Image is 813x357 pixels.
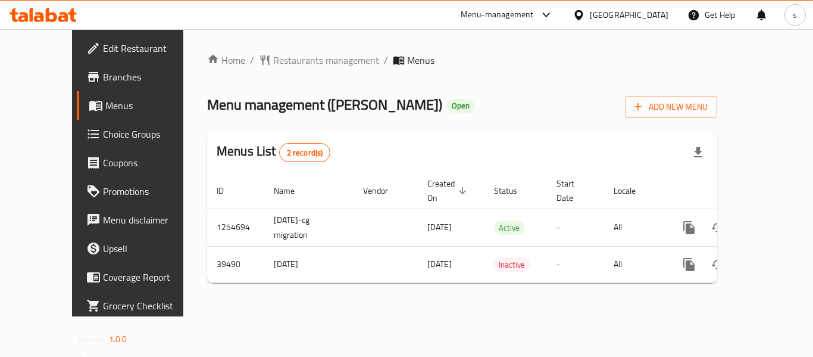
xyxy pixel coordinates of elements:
[665,173,799,209] th: Actions
[207,91,442,118] span: Menu management ( [PERSON_NAME] )
[427,176,470,205] span: Created On
[264,209,354,246] td: [DATE]-cg migration
[77,34,208,63] a: Edit Restaurant
[547,246,604,283] td: -
[675,213,703,242] button: more
[259,53,379,67] a: Restaurants management
[77,206,208,234] a: Menu disclaimer
[77,148,208,177] a: Coupons
[494,184,533,198] span: Status
[427,219,452,235] span: [DATE]
[793,8,797,21] span: s
[590,8,668,21] div: [GEOGRAPHIC_DATA]
[461,8,534,22] div: Menu-management
[217,142,330,162] h2: Menus List
[77,291,208,320] a: Grocery Checklist
[703,213,732,242] button: Change Status
[494,221,524,235] span: Active
[103,127,198,141] span: Choice Groups
[274,184,310,198] span: Name
[103,70,198,84] span: Branches
[634,100,708,114] span: Add New Menu
[447,101,474,111] span: Open
[384,53,388,67] li: /
[604,209,665,246] td: All
[77,263,208,291] a: Coverage Report
[77,120,208,148] a: Choice Groups
[264,246,354,283] td: [DATE]
[447,99,474,113] div: Open
[77,177,208,206] a: Promotions
[77,234,208,263] a: Upsell
[109,331,127,347] span: 1.0.0
[684,138,712,167] div: Export file
[103,299,198,313] span: Grocery Checklist
[77,91,208,120] a: Menus
[556,176,590,205] span: Start Date
[494,258,530,272] span: Inactive
[217,184,239,198] span: ID
[103,41,198,55] span: Edit Restaurant
[279,143,331,162] div: Total records count
[604,246,665,283] td: All
[77,63,208,91] a: Branches
[494,257,530,272] div: Inactive
[614,184,651,198] span: Locale
[103,241,198,256] span: Upsell
[250,53,254,67] li: /
[207,246,264,283] td: 39490
[103,213,198,227] span: Menu disclaimer
[494,221,524,235] div: Active
[675,250,703,279] button: more
[207,173,799,283] table: enhanced table
[363,184,404,198] span: Vendor
[207,53,245,67] a: Home
[547,209,604,246] td: -
[273,53,379,67] span: Restaurants management
[625,96,717,118] button: Add New Menu
[105,98,198,113] span: Menus
[280,147,330,159] span: 2 record(s)
[207,53,717,67] nav: breadcrumb
[407,53,434,67] span: Menus
[103,270,198,284] span: Coverage Report
[703,250,732,279] button: Change Status
[207,209,264,246] td: 1254694
[78,331,107,347] span: Version:
[103,184,198,198] span: Promotions
[427,256,452,272] span: [DATE]
[103,156,198,170] span: Coupons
